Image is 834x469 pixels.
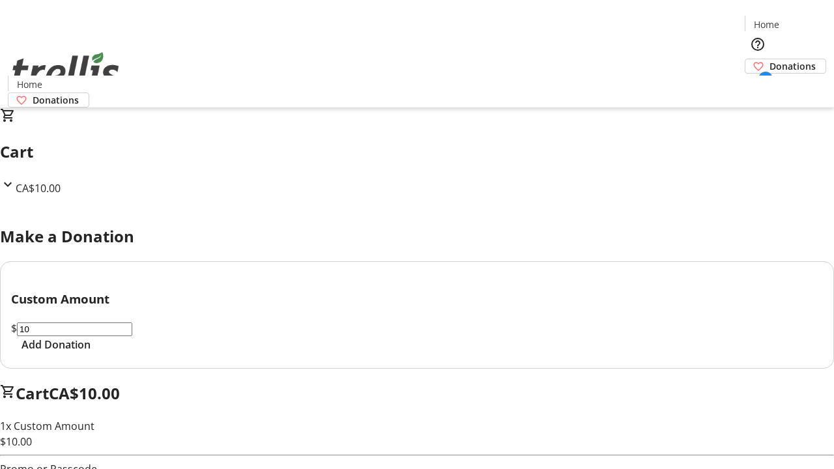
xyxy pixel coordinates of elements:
button: Help [745,31,771,57]
a: Home [745,18,787,31]
span: $ [11,321,17,335]
img: Orient E2E Organization J4J3ysvf7O's Logo [8,38,124,103]
a: Home [8,78,50,91]
button: Add Donation [11,337,101,352]
a: Donations [745,59,826,74]
span: Donations [769,59,816,73]
span: CA$10.00 [49,382,120,404]
span: Add Donation [22,337,91,352]
input: Donation Amount [17,322,132,336]
span: Home [754,18,779,31]
a: Donations [8,92,89,107]
span: Donations [33,93,79,107]
button: Cart [745,74,771,100]
h3: Custom Amount [11,290,823,308]
span: CA$10.00 [16,181,61,195]
span: Home [17,78,42,91]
